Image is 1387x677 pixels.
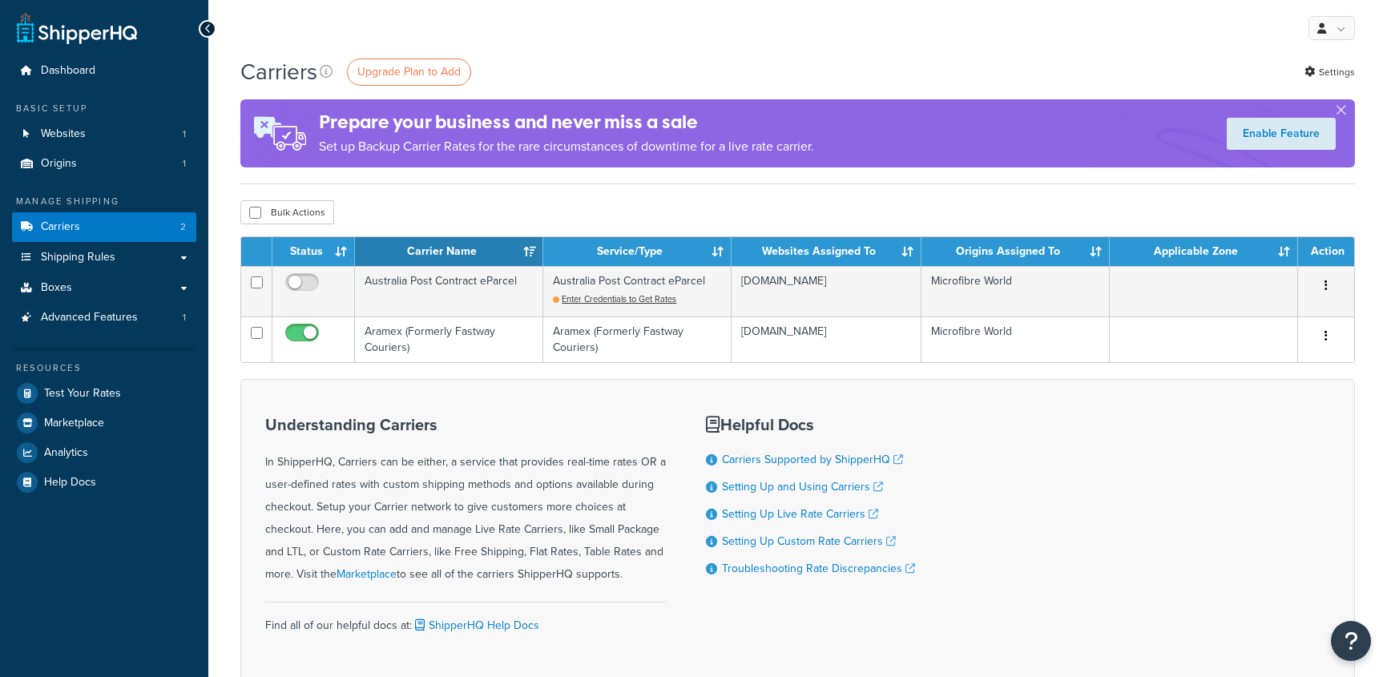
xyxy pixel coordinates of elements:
[265,416,666,586] div: In ShipperHQ, Carriers can be either, a service that provides real-time rates OR a user-defined r...
[722,478,883,495] a: Setting Up and Using Carriers
[355,316,543,362] td: Aramex (Formerly Fastway Couriers)
[921,316,1110,362] td: Microfibre World
[319,109,814,135] h4: Prepare your business and never miss a sale
[562,292,676,305] span: Enter Credentials to Get Rates
[12,212,196,242] a: Carriers 2
[180,220,186,234] span: 2
[1227,118,1336,150] a: Enable Feature
[355,237,543,266] th: Carrier Name: activate to sort column ascending
[722,506,878,522] a: Setting Up Live Rate Carriers
[1304,61,1355,83] a: Settings
[12,438,196,467] a: Analytics
[347,58,471,86] a: Upgrade Plan to Add
[44,387,121,401] span: Test Your Rates
[921,237,1110,266] th: Origins Assigned To: activate to sort column ascending
[543,237,732,266] th: Service/Type: activate to sort column ascending
[706,416,915,433] h3: Helpful Docs
[183,157,186,171] span: 1
[12,303,196,332] a: Advanced Features 1
[12,212,196,242] li: Carriers
[553,292,676,305] a: Enter Credentials to Get Rates
[12,379,196,408] a: Test Your Rates
[41,157,77,171] span: Origins
[240,56,317,87] h1: Carriers
[12,149,196,179] a: Origins 1
[319,135,814,158] p: Set up Backup Carrier Rates for the rare circumstances of downtime for a live rate carrier.
[1331,621,1371,661] button: Open Resource Center
[183,311,186,324] span: 1
[44,417,104,430] span: Marketplace
[1298,237,1354,266] th: Action
[41,251,115,264] span: Shipping Rules
[1110,237,1298,266] th: Applicable Zone: activate to sort column ascending
[722,451,903,468] a: Carriers Supported by ShipperHQ
[357,63,461,80] span: Upgrade Plan to Add
[41,281,72,295] span: Boxes
[12,56,196,86] a: Dashboard
[12,409,196,437] a: Marketplace
[12,102,196,115] div: Basic Setup
[337,566,397,582] a: Marketplace
[12,243,196,272] a: Shipping Rules
[44,476,96,490] span: Help Docs
[17,12,137,44] a: ShipperHQ Home
[240,99,319,167] img: ad-rules-rateshop-fe6ec290ccb7230408bd80ed9643f0289d75e0ffd9eb532fc0e269fcd187b520.png
[12,468,196,497] a: Help Docs
[12,149,196,179] li: Origins
[265,416,666,433] h3: Understanding Carriers
[732,237,921,266] th: Websites Assigned To: activate to sort column ascending
[732,266,921,316] td: [DOMAIN_NAME]
[412,617,539,634] a: ShipperHQ Help Docs
[240,200,334,224] button: Bulk Actions
[272,237,355,266] th: Status: activate to sort column ascending
[41,311,138,324] span: Advanced Features
[183,127,186,141] span: 1
[543,316,732,362] td: Aramex (Formerly Fastway Couriers)
[543,266,732,316] td: Australia Post Contract eParcel
[12,361,196,375] div: Resources
[44,446,88,460] span: Analytics
[722,560,915,577] a: Troubleshooting Rate Discrepancies
[41,64,95,78] span: Dashboard
[12,273,196,303] a: Boxes
[921,266,1110,316] td: Microfibre World
[732,316,921,362] td: [DOMAIN_NAME]
[12,119,196,149] li: Websites
[12,303,196,332] li: Advanced Features
[41,127,86,141] span: Websites
[12,195,196,208] div: Manage Shipping
[265,602,666,637] div: Find all of our helpful docs at:
[41,220,80,234] span: Carriers
[355,266,543,316] td: Australia Post Contract eParcel
[722,533,896,550] a: Setting Up Custom Rate Carriers
[12,119,196,149] a: Websites 1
